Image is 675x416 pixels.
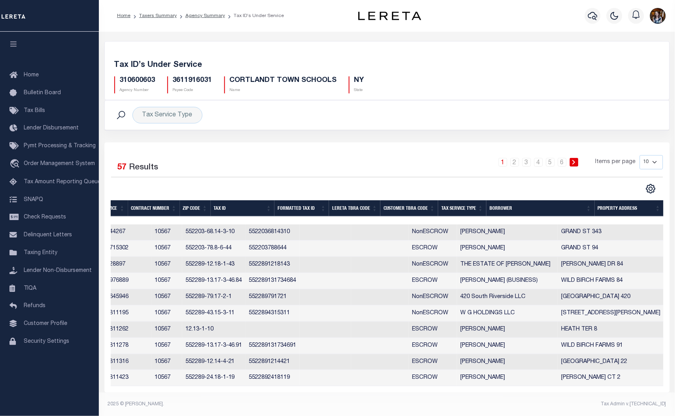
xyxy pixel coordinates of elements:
[100,322,151,338] td: A0811262
[558,257,664,273] td: [PERSON_NAME] DR 84
[595,200,664,217] th: Property Address: activate to sort column ascending
[393,401,666,408] div: Tax Admin v.[TECHNICAL_ID]
[24,215,66,220] span: Check Requests
[182,306,246,322] td: 552289-43.15-3-11
[246,241,300,257] td: 552203788644
[409,338,457,354] td: ESCROW
[558,273,664,289] td: WILD BIRCH FARMS 84
[558,158,567,167] a: 6
[534,158,543,167] a: 4
[596,158,636,167] span: Items per page
[409,224,457,241] td: NonESCROW
[24,268,92,274] span: Lender Non-Disbursement
[151,322,182,338] td: 10567
[182,273,246,289] td: 552289-13.17-3-46.84
[100,370,151,386] td: A0811423
[24,285,36,291] span: TIQA
[354,87,364,93] p: State
[98,200,128,217] th: Service: activate to sort column ascending
[558,241,664,257] td: GRAND ST 94
[24,179,101,185] span: Tax Amount Reporting Queue
[546,158,555,167] a: 5
[24,125,79,131] span: Lender Disbursement
[24,161,95,167] span: Order Management System
[409,289,457,306] td: NonESCROW
[9,159,22,169] i: travel_explore
[151,370,182,386] td: 10567
[558,338,664,354] td: WILD BIRCH FARMS 91
[24,339,69,344] span: Security Settings
[100,224,151,241] td: A844267
[24,250,57,256] span: Taxing Entity
[246,273,300,289] td: 552289131734684
[246,338,300,354] td: 552289131734691
[230,76,337,85] h5: CORTLANDT TOWN SCHOOLS
[120,87,155,93] p: Agency Number
[457,257,558,273] td: THE ESTATE OF [PERSON_NAME]
[173,87,212,93] p: Payee Code
[486,200,595,217] th: Borrower: activate to sort column ascending
[558,322,664,338] td: HEATH TER 8
[100,257,151,273] td: A928897
[117,163,127,172] span: 57
[354,76,364,85] h5: NY
[457,224,558,241] td: [PERSON_NAME]
[182,224,246,241] td: 552203-68.14-3-10
[24,72,39,78] span: Home
[246,306,300,322] td: 5522894315311
[151,306,182,322] td: 10567
[457,273,558,289] td: [PERSON_NAME] (BUSINESS)
[185,13,225,18] a: Agency Summary
[457,338,558,354] td: [PERSON_NAME]
[358,11,422,20] img: logo-dark.svg
[457,241,558,257] td: [PERSON_NAME]
[380,200,438,217] th: Customer TBRA Code: activate to sort column ascending
[120,76,155,85] h5: 310600603
[24,303,45,309] span: Refunds
[100,354,151,370] td: A0811316
[558,370,664,386] td: [PERSON_NAME] CT 2
[151,241,182,257] td: 10567
[102,401,387,408] div: 2025 © [PERSON_NAME].
[409,273,457,289] td: ESCROW
[329,200,380,217] th: LERETA TBRA Code: activate to sort column ascending
[438,200,486,217] th: Tax Service Type: activate to sort column ascending
[24,232,72,238] span: Delinquent Letters
[457,322,558,338] td: [PERSON_NAME]
[457,370,558,386] td: [PERSON_NAME]
[511,158,519,167] a: 2
[100,241,151,257] td: A0715302
[129,161,159,174] label: Results
[24,143,96,149] span: Pymt Processing & Tracking
[246,257,300,273] td: 5522891218143
[139,13,177,18] a: Taxers Summary
[182,338,246,354] td: 552289-13.17-3-46.91
[499,158,507,167] a: 1
[24,321,67,327] span: Customer Profile
[182,370,246,386] td: 552289-24.18-1-19
[132,107,202,123] div: Tax Service Type
[151,354,182,370] td: 10567
[182,354,246,370] td: 552289-12.14-4-21
[409,370,457,386] td: ESCROW
[24,108,45,114] span: Tax Bills
[457,289,558,306] td: 420 South Riverside LLC
[24,197,43,202] span: SNAPQ
[558,289,664,306] td: [GEOGRAPHIC_DATA] 420
[246,370,300,386] td: 5522892418119
[100,289,151,306] td: A0645946
[151,257,182,273] td: 10567
[100,273,151,289] td: A0976889
[173,76,212,85] h5: 3611916031
[182,257,246,273] td: 552289-12.18-1-43
[211,200,275,217] th: Tax ID: activate to sort column ascending
[246,354,300,370] td: 5522891214421
[100,338,151,354] td: A0811278
[246,289,300,306] td: 552289791721
[100,306,151,322] td: A0811195
[151,224,182,241] td: 10567
[274,200,329,217] th: Formatted Tax ID: activate to sort column ascending
[558,224,664,241] td: GRAND ST 343
[409,306,457,322] td: NonESCROW
[409,257,457,273] td: NonESCROW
